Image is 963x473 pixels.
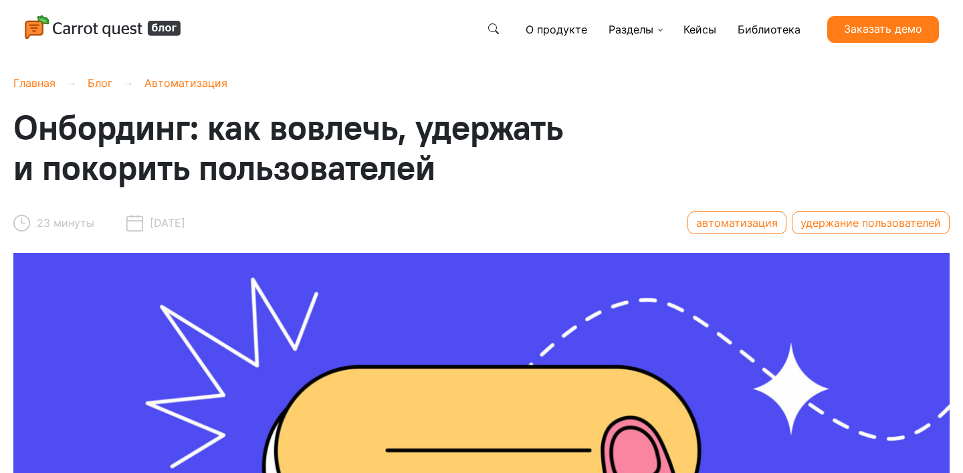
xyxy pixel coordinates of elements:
a: О продукте [520,16,593,43]
a: Главная [13,76,56,90]
a: Разделы [603,16,667,43]
span: Онбординг: как вовлечь, удержать и покорить пользователей [13,105,563,189]
a: Блог [88,76,112,90]
div: 23 минуты [13,209,94,237]
a: Автоматизация [144,76,227,90]
img: Carrot quest [24,15,182,41]
a: Кейсы [678,16,722,43]
div: [DATE] [126,209,185,237]
a: Заказать демо [827,16,939,43]
a: Библиотека [732,16,806,43]
a: удержание пользователей [792,211,950,234]
a: автоматизация [687,211,786,234]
